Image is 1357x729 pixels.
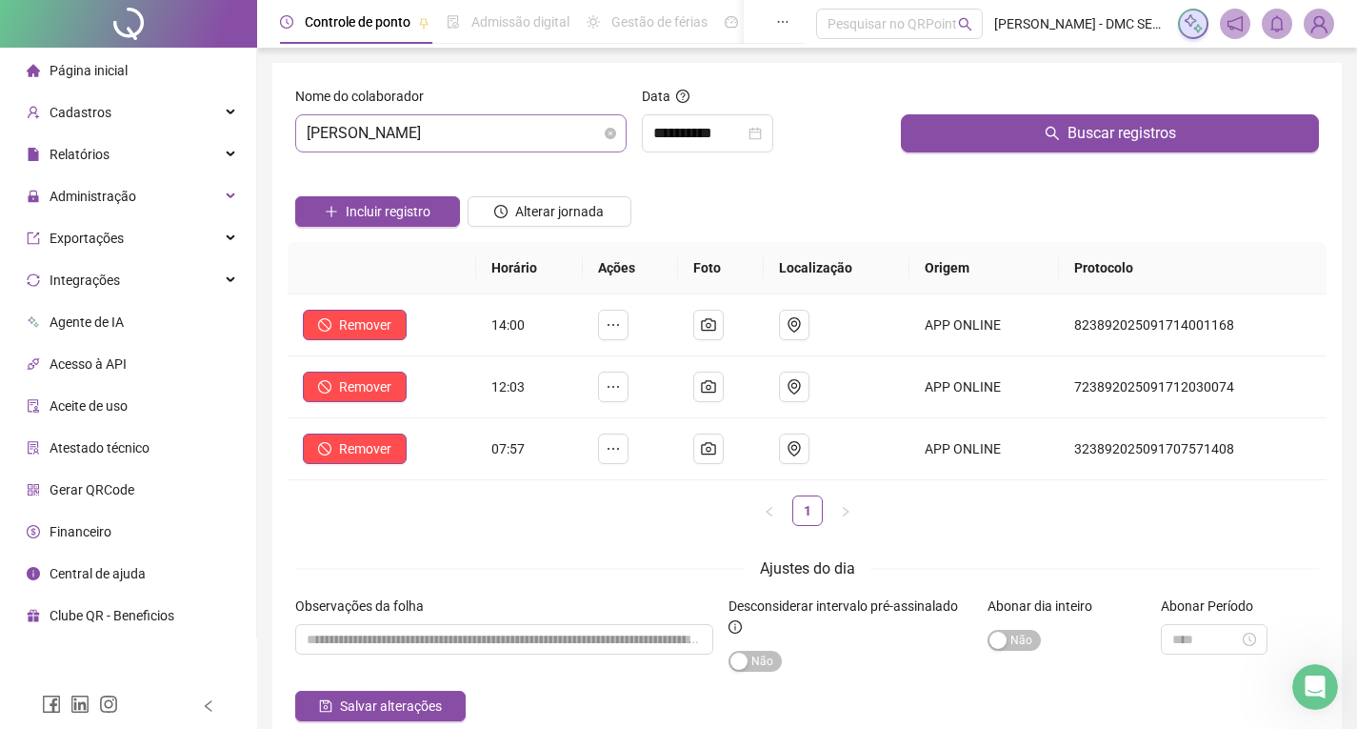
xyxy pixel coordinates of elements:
[27,190,40,203] span: lock
[642,89,670,104] span: Data
[339,314,391,335] span: Remover
[318,442,331,456] span: stop
[447,15,460,29] span: file-done
[494,205,508,218] span: clock-circle
[468,206,632,221] a: Alterar jornada
[27,106,40,119] span: user-add
[1161,596,1266,617] label: Abonar Período
[471,14,569,30] span: Admissão digital
[909,418,1059,480] td: APP ONLINE
[754,496,785,526] button: left
[295,86,436,107] label: Nome do colaborador
[50,440,150,456] span: Atestado técnico
[909,356,1059,418] td: APP ONLINE
[1045,126,1060,141] span: search
[1227,15,1244,32] span: notification
[202,699,215,713] span: left
[1059,242,1327,294] th: Protocolo
[606,379,621,395] span: ellipsis
[27,441,40,455] span: solution
[50,147,110,162] span: Relatórios
[958,17,972,31] span: search
[339,376,391,397] span: Remover
[830,496,861,526] button: right
[787,379,802,395] span: environment
[27,567,40,580] span: info-circle
[418,17,429,29] span: pushpin
[303,310,407,340] button: Remover
[27,273,40,287] span: sync
[27,232,40,245] span: export
[319,699,332,713] span: save
[295,691,466,721] button: Salvar alterações
[50,63,128,78] span: Página inicial
[27,399,40,413] span: audit
[346,201,430,222] span: Incluir registro
[70,695,90,714] span: linkedin
[50,105,111,120] span: Cadastros
[42,695,61,714] span: facebook
[994,13,1167,34] span: [PERSON_NAME] - DMC SERVICOS DE INFORMATICA LTDA
[27,525,40,538] span: dollar
[50,273,120,288] span: Integrações
[1059,294,1327,356] td: 823892025091714001168
[303,372,407,402] button: Remover
[701,379,716,395] span: camera
[50,524,111,539] span: Financeiro
[583,242,678,294] th: Ações
[606,317,621,333] span: ellipsis
[764,506,775,517] span: left
[50,566,146,581] span: Central de ajuda
[909,294,1059,356] td: APP ONLINE
[793,496,822,525] a: 1
[50,608,174,623] span: Clube QR - Beneficios
[792,496,823,526] li: 1
[787,317,802,333] span: environment
[27,148,40,161] span: file
[325,205,338,218] span: plus
[50,482,134,497] span: Gerar QRCode
[491,441,525,456] span: 07:57
[27,64,40,77] span: home
[909,242,1059,294] th: Origem
[27,483,40,496] span: qrcode
[605,128,616,139] span: close-circle
[305,14,410,30] span: Controle de ponto
[1068,122,1176,145] span: Buscar registros
[701,317,716,333] span: camera
[1183,13,1204,34] img: sparkle-icon.fc2bf0ac1784a2077858766a79e2daf3.svg
[50,356,127,372] span: Acesso à API
[587,15,600,29] span: sun
[1268,15,1286,32] span: bell
[1292,664,1338,710] iframe: Intercom live chat
[1059,356,1327,418] td: 723892025091712030074
[606,441,621,456] span: ellipsis
[760,559,855,577] span: Ajustes do dia
[678,242,764,294] th: Foto
[50,398,128,414] span: Aceite de uso
[1305,10,1333,38] img: 1622
[676,90,689,103] span: question-circle
[611,14,708,30] span: Gestão de férias
[27,609,40,622] span: gift
[50,314,124,330] span: Agente de IA
[318,380,331,394] span: stop
[728,598,958,614] span: Desconsiderar intervalo pré-assinalado
[50,231,124,246] span: Exportações
[725,15,738,29] span: dashboard
[840,506,851,517] span: right
[339,438,391,459] span: Remover
[295,596,436,617] label: Observações da folha
[280,15,293,29] span: clock-circle
[728,620,742,634] span: info-circle
[787,441,802,456] span: environment
[27,357,40,371] span: api
[303,434,407,464] button: Remover
[764,242,909,294] th: Localização
[50,189,136,204] span: Administração
[901,114,1319,152] button: Buscar registros
[1059,418,1327,480] td: 323892025091707571408
[307,115,615,152] span: ARIANE DAMASCENO SANTOS
[99,695,118,714] span: instagram
[491,317,525,333] span: 14:00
